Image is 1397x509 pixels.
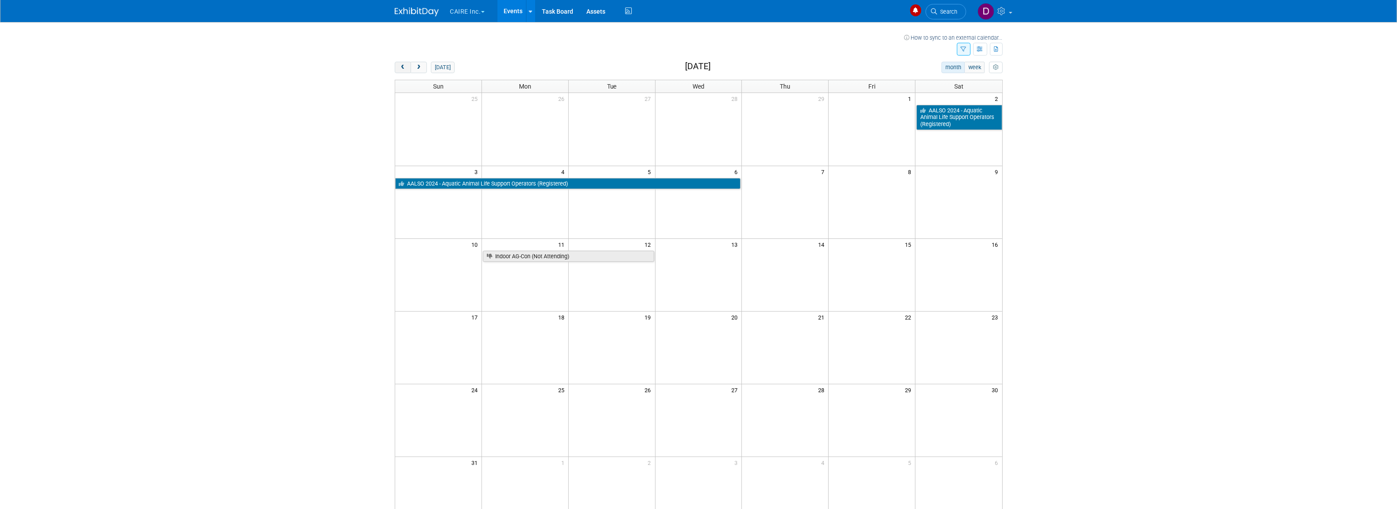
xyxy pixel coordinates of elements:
span: 24 [471,384,482,395]
span: 5 [907,457,915,468]
button: myCustomButton [989,62,1002,73]
span: 6 [734,166,741,177]
a: AALSO 2024 - Aquatic Animal Life Support Operators (Registered) [395,178,741,189]
span: 10 [471,239,482,250]
a: Indoor AG-Con (Not Attending) [483,251,654,262]
span: 5 [647,166,655,177]
span: 26 [557,93,568,104]
span: Thu [780,83,790,90]
span: 31 [471,457,482,468]
span: Fri [868,83,875,90]
span: 15 [904,239,915,250]
span: 4 [820,457,828,468]
a: How to sync to an external calendar... [904,34,1003,41]
span: 27 [730,384,741,395]
span: 20 [730,312,741,323]
span: 25 [557,384,568,395]
span: 12 [644,239,655,250]
button: prev [395,62,411,73]
span: 2 [994,93,1002,104]
span: 13 [730,239,741,250]
span: 28 [817,384,828,395]
span: 27 [644,93,655,104]
span: 14 [817,239,828,250]
span: 23 [991,312,1002,323]
a: AALSO 2024 - Aquatic Animal Life Support Operators (Registered) [916,105,1002,130]
button: [DATE] [431,62,454,73]
img: ExhibitDay [395,7,439,16]
button: week [964,62,985,73]
span: 2 [647,457,655,468]
span: 7 [820,166,828,177]
span: 19 [644,312,655,323]
span: Sun [433,83,444,90]
a: Search [926,4,966,19]
span: Search [938,8,958,15]
span: 11 [557,239,568,250]
span: 28 [730,93,741,104]
span: 22 [904,312,915,323]
span: 6 [994,457,1002,468]
button: month [941,62,965,73]
span: Sat [954,83,963,90]
span: Wed [693,83,704,90]
span: 30 [991,384,1002,395]
span: 1 [560,457,568,468]
span: Mon [519,83,531,90]
span: 9 [994,166,1002,177]
h2: [DATE] [685,62,711,71]
span: 3 [734,457,741,468]
span: 26 [644,384,655,395]
i: Personalize Calendar [993,65,999,71]
span: 1 [907,93,915,104]
span: 29 [904,384,915,395]
span: 17 [471,312,482,323]
span: 21 [817,312,828,323]
span: 3 [474,166,482,177]
span: 8 [907,166,915,177]
span: 16 [991,239,1002,250]
img: David Gorfien [978,3,994,20]
span: 18 [557,312,568,323]
button: next [411,62,427,73]
span: 29 [817,93,828,104]
span: 4 [560,166,568,177]
span: 25 [471,93,482,104]
span: Tue [607,83,617,90]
